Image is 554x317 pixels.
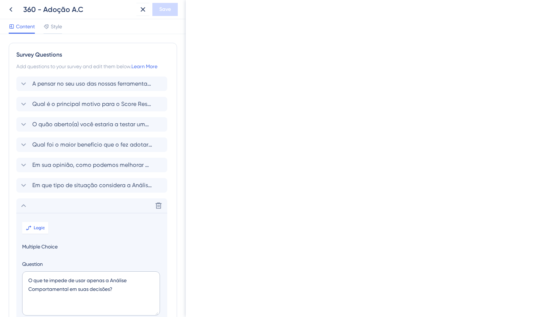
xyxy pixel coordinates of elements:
div: 360 - Adoção A.C [23,4,134,15]
span: Logic [34,225,45,231]
span: Style [51,22,62,31]
span: Save [159,5,171,14]
span: Qual foi o maior benefício que o fez adotar a Análise Comportamental como a sua ferramenta princi... [32,140,152,149]
textarea: O que te impede de usar apenas a Análise Comportamental em suas decisões? [22,271,160,316]
span: Content [16,22,35,31]
span: O quão aberto(a) você estaria a testar uma nova ferramenta que pode ajudar a aprovar mais cliente... [32,120,152,129]
span: Qual é o principal motivo para o Score Restritivo ser a sua ferramenta principal? [32,100,152,108]
span: Em sua opinião, como podemos melhorar a Análise Comportamental? [32,161,152,169]
label: Question [22,260,161,268]
div: Survey Questions [16,50,169,59]
div: Add questions to your survey and edit them below. [16,62,169,71]
a: Learn More [131,63,157,69]
span: Multiple Choice [22,242,161,251]
button: Logic [22,222,48,234]
button: Save [152,3,178,16]
span: Em que tipo de situação considera a Análise Comportamental (A.C.) MAIS útil? [32,181,152,190]
span: A pensar no seu uso das nossas ferramentas de análise de crédito no último mês, qual destas opçõe... [32,79,152,88]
